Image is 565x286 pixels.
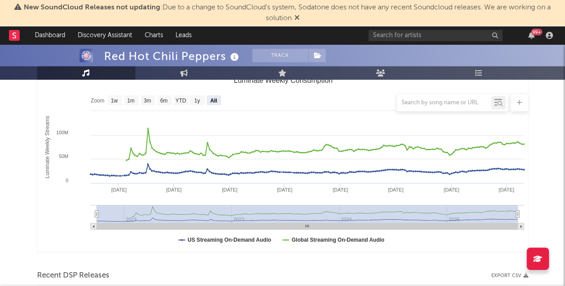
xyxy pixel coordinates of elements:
[234,77,332,84] text: Luminate Weekly Consumption
[531,29,542,35] div: 99 +
[368,30,502,41] input: Search for artists
[138,26,169,44] a: Charts
[397,99,491,107] input: Search by song name or URL
[498,187,514,192] text: [DATE]
[24,4,160,11] span: New SoundCloud Releases not updating
[111,187,126,192] text: [DATE]
[104,49,241,64] div: Red Hot Chili Peppers
[56,130,68,135] text: 100M
[188,237,271,243] text: US Streaming On-Demand Audio
[166,187,181,192] text: [DATE]
[24,4,551,22] span: : Due to a change to SoundCloud's system, Sodatone does not have any recent Soundcloud releases. ...
[65,178,68,183] text: 0
[491,273,528,278] button: Export CSV
[276,187,292,192] text: [DATE]
[444,187,459,192] text: [DATE]
[59,154,68,159] text: 50M
[291,237,384,243] text: Global Streaming On-Demand Audio
[44,116,50,179] text: Luminate Weekly Streams
[388,187,403,192] text: [DATE]
[528,32,535,39] button: 99+
[252,49,308,62] button: Track
[332,187,348,192] text: [DATE]
[169,26,198,44] a: Leads
[37,270,109,281] span: Recent DSP Releases
[71,26,138,44] a: Discovery Assistant
[38,73,528,252] svg: Luminate Weekly Consumption
[294,15,300,22] span: Dismiss
[222,187,237,192] text: [DATE]
[29,26,71,44] a: Dashboard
